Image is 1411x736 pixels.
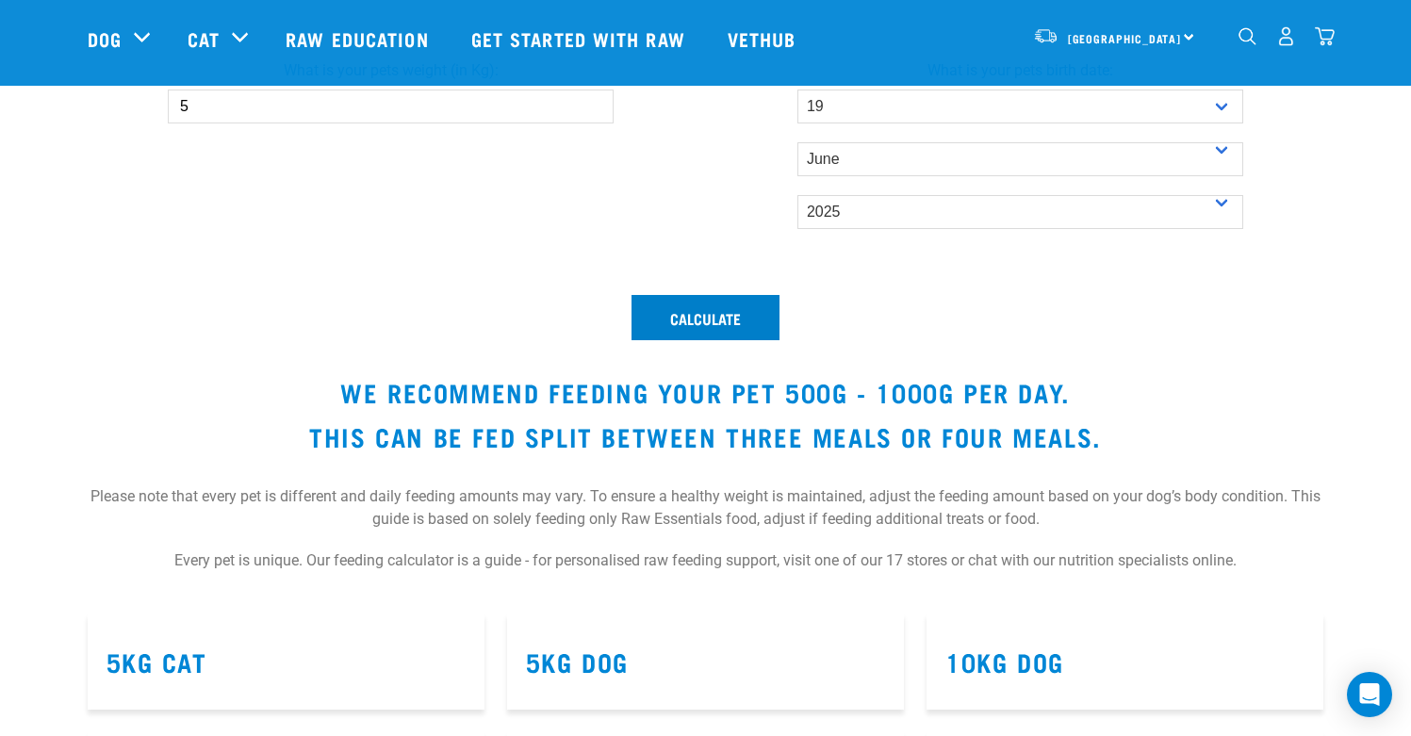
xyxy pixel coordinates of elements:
[88,466,1324,549] p: Please note that every pet is different and daily feeding amounts may vary. To ensure a healthy w...
[1315,26,1335,46] img: home-icon@2x.png
[1276,26,1296,46] img: user.png
[107,654,207,668] a: 5kg Cat
[1347,672,1392,717] div: Open Intercom Messenger
[267,1,451,76] a: Raw Education
[1068,35,1182,41] span: [GEOGRAPHIC_DATA]
[632,295,779,340] button: Calculate
[88,25,122,53] a: Dog
[88,378,1324,407] h3: We recommend feeding your pet 500g - 1000g per day.
[188,25,220,53] a: Cat
[526,654,629,668] a: 5kg Dog
[1239,27,1256,45] img: home-icon-1@2x.png
[88,549,1324,591] p: Every pet is unique. Our feeding calculator is a guide - for personalised raw feeding support, vi...
[709,1,820,76] a: Vethub
[1033,27,1058,44] img: van-moving.png
[945,654,1064,668] a: 10kg Dog
[88,422,1324,451] h3: This can be fed split between three meals or four meals.
[452,1,709,76] a: Get started with Raw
